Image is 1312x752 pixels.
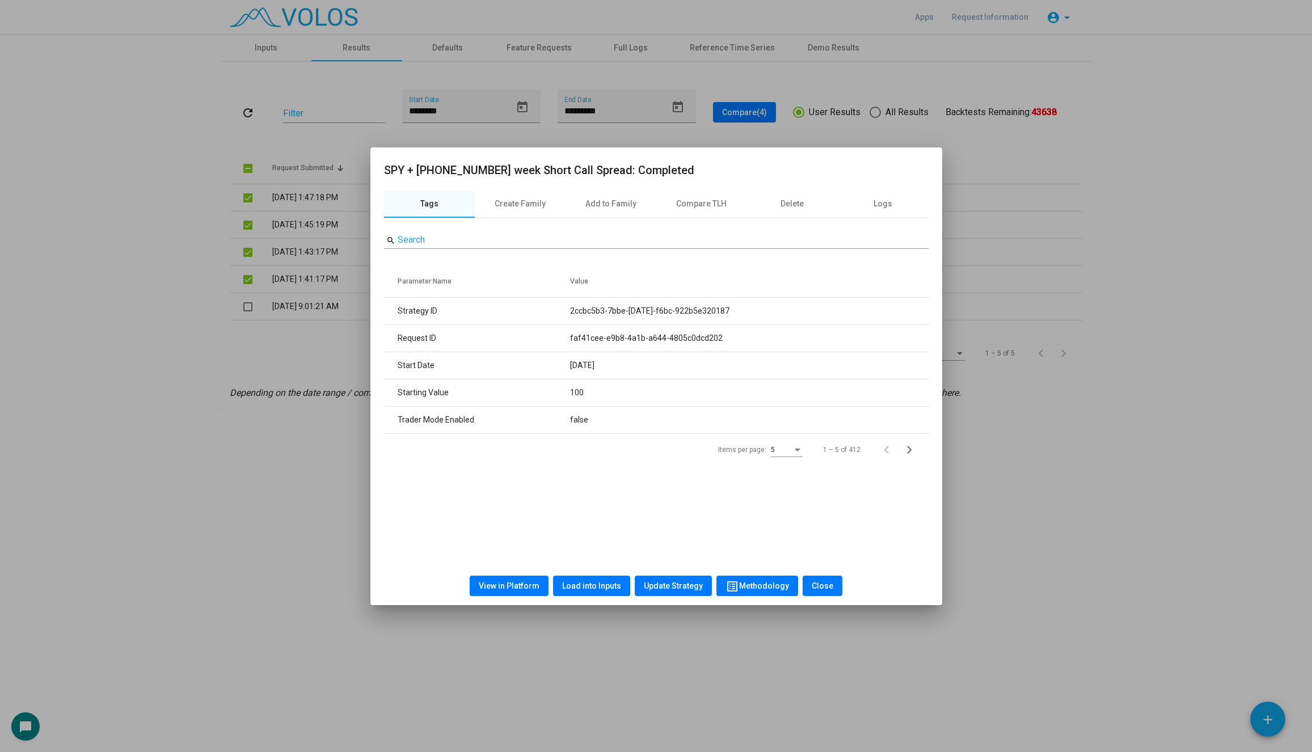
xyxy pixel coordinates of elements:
[874,198,892,210] div: Logs
[384,352,571,379] td: Start Date
[635,576,712,596] button: Update Strategy
[570,298,928,325] td: 2ccbc5b3-7bbe-[DATE]-f6bc-922b5e320187
[562,581,621,590] span: Load into Inputs
[384,266,571,298] th: Parameter Name
[384,325,571,352] td: Request ID
[676,198,727,210] div: Compare TLH
[570,379,928,407] td: 100
[725,581,789,590] span: Methodology
[570,266,928,298] th: Value
[879,438,901,461] button: Previous page
[570,325,928,352] td: faf41cee-e9b8-4a1b-a644-4805c0dcd202
[570,407,928,434] td: false
[585,198,636,210] div: Add to Family
[384,407,571,434] td: Trader Mode Enabled
[470,576,549,596] button: View in Platform
[384,161,929,179] h2: SPY + [PHONE_NUMBER] week Short Call Spread: Completed
[570,352,928,379] td: [DATE]
[384,379,571,407] td: Starting Value
[771,446,775,454] span: 5
[781,198,804,210] div: Delete
[812,581,833,590] span: Close
[716,576,798,596] button: Methodology
[823,445,860,455] div: 1 – 5 of 412
[901,438,924,461] button: Next page
[644,581,703,590] span: Update Strategy
[495,198,546,210] div: Create Family
[771,446,803,454] mat-select: Items per page:
[479,581,539,590] span: View in Platform
[553,576,630,596] button: Load into Inputs
[384,298,571,325] td: Strategy ID
[803,576,842,596] button: Close
[725,580,739,593] mat-icon: list_alt
[718,445,766,455] div: Items per page:
[420,198,438,210] div: Tags
[386,235,395,246] mat-icon: search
